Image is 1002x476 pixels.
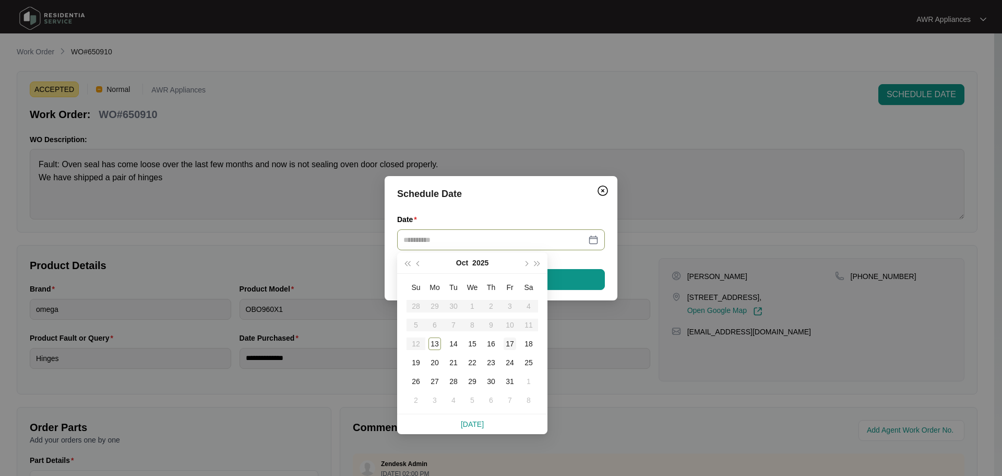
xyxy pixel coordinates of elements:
[500,391,519,410] td: 2025-11-07
[463,391,482,410] td: 2025-11-05
[425,278,444,297] th: Mo
[500,353,519,372] td: 2025-10-24
[500,334,519,353] td: 2025-10-17
[504,338,516,350] div: 17
[428,338,441,350] div: 13
[447,394,460,407] div: 4
[444,372,463,391] td: 2025-10-28
[472,252,488,273] button: 2025
[522,394,535,407] div: 8
[444,353,463,372] td: 2025-10-21
[444,334,463,353] td: 2025-10-14
[410,394,422,407] div: 2
[425,353,444,372] td: 2025-10-20
[482,372,500,391] td: 2025-10-30
[428,375,441,388] div: 27
[407,353,425,372] td: 2025-10-19
[444,278,463,297] th: Tu
[444,391,463,410] td: 2025-11-04
[522,338,535,350] div: 18
[500,372,519,391] td: 2025-10-31
[466,338,479,350] div: 15
[519,391,538,410] td: 2025-11-08
[522,356,535,369] div: 25
[456,252,468,273] button: Oct
[447,375,460,388] div: 28
[519,334,538,353] td: 2025-10-18
[425,391,444,410] td: 2025-11-03
[482,278,500,297] th: Th
[407,391,425,410] td: 2025-11-02
[407,278,425,297] th: Su
[403,234,586,246] input: Date
[410,375,422,388] div: 26
[397,214,421,225] label: Date
[485,356,497,369] div: 23
[485,338,497,350] div: 16
[485,394,497,407] div: 6
[519,372,538,391] td: 2025-11-01
[466,356,479,369] div: 22
[463,372,482,391] td: 2025-10-29
[407,372,425,391] td: 2025-10-26
[410,356,422,369] div: 19
[425,334,444,353] td: 2025-10-13
[500,278,519,297] th: Fr
[461,420,484,428] a: [DATE]
[463,353,482,372] td: 2025-10-22
[597,184,609,197] img: closeCircle
[485,375,497,388] div: 30
[519,278,538,297] th: Sa
[463,278,482,297] th: We
[522,375,535,388] div: 1
[504,356,516,369] div: 24
[428,394,441,407] div: 3
[447,338,460,350] div: 14
[482,391,500,410] td: 2025-11-06
[504,375,516,388] div: 31
[504,394,516,407] div: 7
[397,187,605,201] div: Schedule Date
[463,334,482,353] td: 2025-10-15
[482,334,500,353] td: 2025-10-16
[428,356,441,369] div: 20
[482,353,500,372] td: 2025-10-23
[594,182,611,199] button: Close
[447,356,460,369] div: 21
[519,353,538,372] td: 2025-10-25
[466,375,479,388] div: 29
[425,372,444,391] td: 2025-10-27
[466,394,479,407] div: 5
